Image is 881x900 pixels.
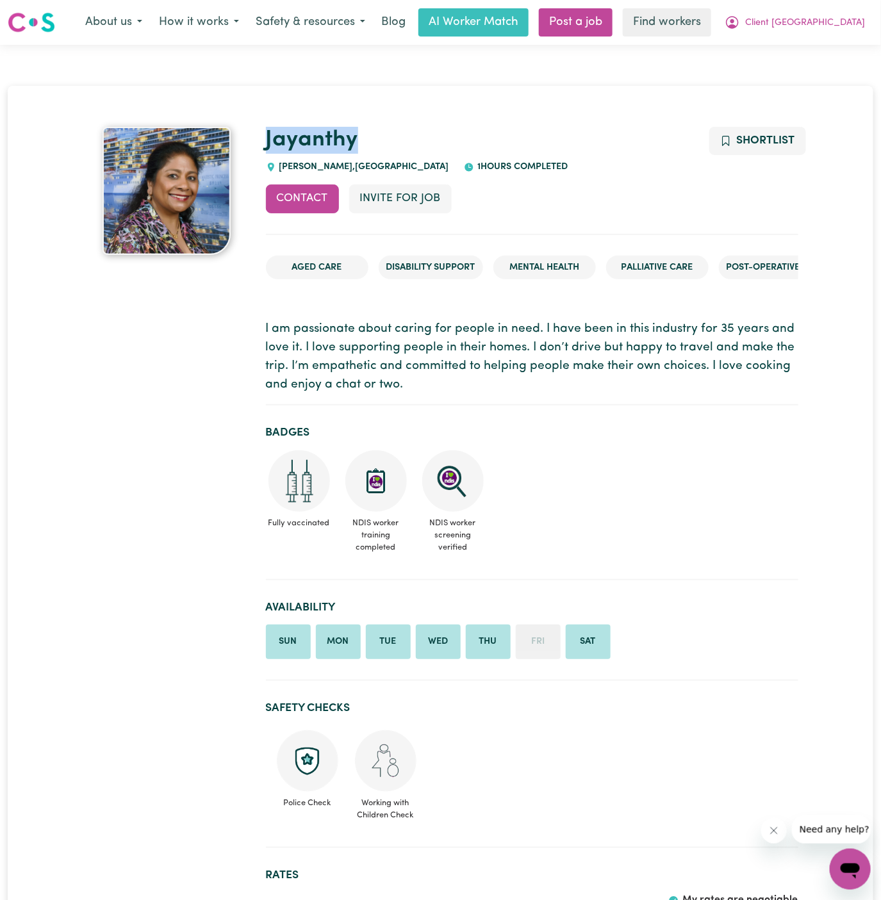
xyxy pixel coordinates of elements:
[709,127,806,155] button: Add to shortlist
[77,9,151,36] button: About us
[266,426,798,439] h2: Badges
[355,730,416,792] img: Working with children check
[566,625,611,659] li: Available on Saturday
[349,184,452,213] button: Invite for Job
[374,8,413,37] a: Blog
[516,625,561,659] li: Unavailable on Friday
[466,625,511,659] li: Available on Thursday
[830,849,871,890] iframe: Button to launch messaging window
[366,625,411,659] li: Available on Tuesday
[266,701,798,715] h2: Safety Checks
[266,129,358,151] a: Jayanthy
[266,625,311,659] li: Available on Sunday
[266,601,798,614] h2: Availability
[474,162,568,172] span: 1 hours completed
[418,8,529,37] a: AI Worker Match
[343,512,409,559] span: NDIS worker training completed
[266,256,368,280] li: Aged Care
[103,127,231,255] img: Jayanthy
[266,184,339,213] button: Contact
[266,512,333,534] span: Fully vaccinated
[277,730,338,792] img: Police check
[606,256,709,280] li: Palliative care
[8,8,55,37] a: Careseekers logo
[266,320,798,394] p: I am passionate about caring for people in need. I have been in this industry for 35 years and lo...
[792,815,871,844] iframe: Message from company
[266,869,798,882] h2: Rates
[276,792,339,809] span: Police Check
[623,8,711,37] a: Find workers
[268,450,330,512] img: Care and support worker has received 2 doses of COVID-19 vaccine
[761,818,787,844] iframe: Close message
[8,11,55,34] img: Careseekers logo
[422,450,484,512] img: NDIS Worker Screening Verified
[345,450,407,512] img: CS Academy: Introduction to NDIS Worker Training course completed
[745,16,865,30] span: Client [GEOGRAPHIC_DATA]
[493,256,596,280] li: Mental Health
[247,9,374,36] button: Safety & resources
[716,9,873,36] button: My Account
[416,625,461,659] li: Available on Wednesday
[316,625,361,659] li: Available on Monday
[420,512,486,559] span: NDIS worker screening verified
[83,127,251,255] a: Jayanthy's profile picture'
[379,256,483,280] li: Disability Support
[354,792,417,821] span: Working with Children Check
[276,162,449,172] span: [PERSON_NAME] , [GEOGRAPHIC_DATA]
[719,256,834,280] li: Post-operative care
[151,9,247,36] button: How it works
[737,135,795,146] span: Shortlist
[539,8,613,37] a: Post a job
